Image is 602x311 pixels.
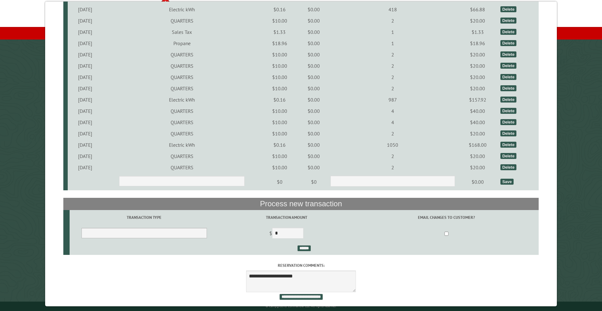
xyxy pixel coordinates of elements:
td: $0.00 [298,117,329,128]
div: Delete [500,40,516,46]
td: 2 [329,71,456,83]
td: $10.00 [261,128,298,139]
td: $0.00 [298,71,329,83]
td: 1 [329,38,456,49]
td: $168.00 [456,139,499,150]
td: $10.00 [261,162,298,173]
td: [DATE] [68,60,103,71]
td: [DATE] [68,117,103,128]
td: $10.00 [261,83,298,94]
td: [DATE] [68,105,103,117]
div: Delete [500,29,516,35]
td: 1 [329,26,456,38]
td: $1.33 [456,26,499,38]
td: 4 [329,117,456,128]
td: $0.00 [298,83,329,94]
td: $0.00 [298,162,329,173]
td: $20.00 [456,150,499,162]
td: $18.96 [456,38,499,49]
td: $157.92 [456,94,499,105]
div: Delete [500,85,516,91]
td: [DATE] [68,150,103,162]
td: $0.00 [298,38,329,49]
td: $0.16 [261,139,298,150]
td: $0.00 [298,4,329,15]
td: $10.00 [261,15,298,26]
td: $10.00 [261,49,298,60]
td: [DATE] [68,71,103,83]
td: $0.00 [298,15,329,26]
div: Delete [500,142,516,148]
td: QUARTERS [103,105,261,117]
td: $0.00 [298,60,329,71]
td: $66.88 [456,4,499,15]
td: $0.00 [298,26,329,38]
td: [DATE] [68,26,103,38]
td: $0.00 [298,128,329,139]
td: $10.00 [261,117,298,128]
td: 4 [329,105,456,117]
td: 2 [329,15,456,26]
td: $ [219,225,354,243]
td: $10.00 [261,150,298,162]
label: Email changes to customer? [355,214,538,220]
td: [DATE] [68,162,103,173]
td: 2 [329,162,456,173]
td: $20.00 [456,128,499,139]
div: Delete [500,153,516,159]
div: Delete [500,74,516,80]
td: $0.00 [298,139,329,150]
td: $18.96 [261,38,298,49]
td: $20.00 [456,15,499,26]
td: QUARTERS [103,83,261,94]
td: QUARTERS [103,71,261,83]
td: 1050 [329,139,456,150]
div: Delete [500,130,516,136]
td: [DATE] [68,49,103,60]
label: Transaction Type [71,214,218,220]
td: Electric kWh [103,4,261,15]
div: Delete [500,164,516,170]
td: [DATE] [68,15,103,26]
td: 2 [329,49,456,60]
label: Transaction Amount [220,214,353,220]
div: Delete [500,51,516,57]
td: Electric kWh [103,139,261,150]
td: QUARTERS [103,150,261,162]
td: $1.33 [261,26,298,38]
td: $0.00 [456,173,499,191]
td: QUARTERS [103,15,261,26]
td: $0.16 [261,4,298,15]
td: $20.00 [456,162,499,173]
div: Save [500,179,514,185]
td: [DATE] [68,128,103,139]
td: $10.00 [261,71,298,83]
td: $40.00 [456,105,499,117]
td: $0 [261,173,298,191]
td: [DATE] [68,94,103,105]
td: $20.00 [456,83,499,94]
td: $0 [298,173,329,191]
td: Propane [103,38,261,49]
div: Delete [500,18,516,24]
td: QUARTERS [103,128,261,139]
div: Delete [500,6,516,12]
td: 2 [329,60,456,71]
td: 418 [329,4,456,15]
td: $0.00 [298,105,329,117]
td: $20.00 [456,49,499,60]
td: $10.00 [261,60,298,71]
td: QUARTERS [103,117,261,128]
th: Process new transaction [63,198,539,210]
small: © Campground Commander LLC. All rights reserved. [266,304,336,308]
td: QUARTERS [103,49,261,60]
td: $20.00 [456,60,499,71]
td: Electric kWh [103,94,261,105]
td: [DATE] [68,4,103,15]
td: QUARTERS [103,60,261,71]
td: 987 [329,94,456,105]
div: Delete [500,108,516,114]
td: $0.00 [298,150,329,162]
td: QUARTERS [103,162,261,173]
div: Delete [500,97,516,103]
